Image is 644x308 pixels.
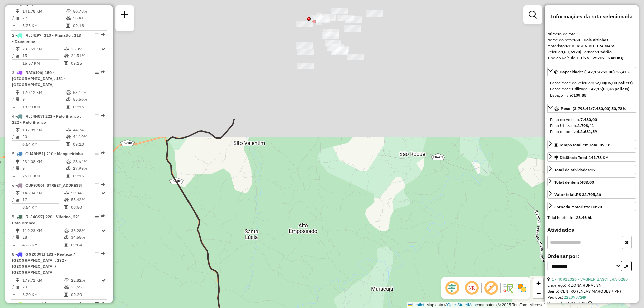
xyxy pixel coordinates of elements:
[66,97,71,101] i: % de utilização da cubagem
[407,302,547,308] div: Map data © contributors,© 2025 TomTom, Microsoft
[577,123,594,128] strong: 3.798,41
[22,227,64,234] td: 119,23 KM
[12,214,83,225] span: 7 -
[536,289,541,297] span: −
[64,278,69,282] i: % de utilização do peso
[71,196,101,203] td: 55,42%
[547,55,636,61] div: Tipo do veículo:
[602,86,629,91] strong: (03,38 pallets)
[12,70,66,87] span: 3 -
[16,97,20,101] i: Total de Atividades
[533,278,543,288] a: Zoom in
[547,104,636,113] a: Peso: (3.798,41/7.480,00) 50,78%
[12,33,81,44] span: 2 -
[550,80,633,86] div: Capacidade do veículo:
[71,277,101,284] td: 22,82%
[12,22,15,29] td: =
[101,114,105,118] em: Rota exportada
[582,295,586,299] i: Observações
[550,92,633,98] div: Espaço livre:
[22,96,66,103] td: 9
[22,242,64,248] td: 4,26 KM
[73,96,105,103] td: 55,50%
[577,31,579,36] strong: 1
[71,291,101,298] td: 09:20
[621,261,632,271] button: Ordem crescente
[25,214,43,219] span: RLJ4G97
[16,9,20,13] i: Distância Total
[101,151,105,156] em: Rota exportada
[12,183,82,188] span: 6 -
[22,284,64,290] td: 29
[66,16,71,20] i: % de utilização da cubagem
[22,173,66,179] td: 26,01 KM
[12,165,15,172] td: /
[101,302,105,306] em: Rota exportada
[64,205,68,209] i: Tempo total em rota
[12,252,75,275] span: 8 -
[483,280,499,296] span: Exibir rótulo
[559,142,610,147] span: Tempo total em rota: 09:18
[66,9,71,13] i: % de utilização do peso
[554,204,602,210] div: Jornada Motorista: 09:20
[102,47,106,51] i: Rota otimizada
[71,190,101,196] td: 59,34%
[526,8,539,21] a: Exibir filtros
[550,129,633,135] div: Peso disponível:
[102,191,106,195] i: Rota otimizada
[547,282,636,288] div: Endereço: R ZONA RURAL SN
[12,214,83,225] span: | 220 - Vitorino, 221 - Pato Branco
[573,93,586,98] strong: 109,85
[12,15,15,21] td: /
[25,1,43,6] span: QJQ6720
[12,70,66,87] span: | 150 - [GEOGRAPHIC_DATA], 151 - [GEOGRAPHIC_DATA]
[547,165,636,174] a: Total de atividades:27
[408,303,424,307] a: Leaflet
[25,70,42,75] span: RAI6196
[73,104,105,110] td: 09:16
[95,33,99,37] em: Opções
[589,155,609,160] span: 141,78 KM
[16,278,20,282] i: Distância Total
[552,276,628,282] a: 1 - 40912026 - VAGNER BASCHERA 0280
[25,252,44,257] span: GGZ0D91
[73,8,105,15] td: 50,78%
[12,252,75,275] span: | 131 - Realeza / [GEOGRAPHIC_DATA] , 132 - [GEOGRAPHIC_DATA] / [GEOGRAPHIC_DATA]
[12,284,15,290] td: /
[43,183,82,188] span: | [STREET_ADDRESS]
[554,192,601,198] div: Valor total:
[547,190,636,199] a: Valor total:R$ 33.795,36
[64,285,69,289] i: % de utilização da cubagem
[95,252,99,256] em: Opções
[66,174,70,178] i: Tempo total em rota
[25,33,41,38] span: RLJ4I97
[547,252,636,260] label: Ordenar por:
[562,49,580,54] strong: QJQ6720
[101,183,105,187] em: Rota exportada
[22,291,64,298] td: 6,20 KM
[12,114,82,125] span: | 221 - Pato Branco , 222 - Pato Branco
[71,46,101,52] td: 25,39%
[71,234,101,241] td: 34,55%
[547,300,636,306] div: Valor total: R$ 525,27
[550,86,633,92] div: Capacidade Utilizada:
[580,129,597,134] strong: 3.681,59
[547,31,636,37] div: Número da rota:
[547,177,636,186] a: Total de itens:483,00
[22,277,64,284] td: 179,71 KM
[101,33,105,37] em: Rota exportada
[577,55,623,60] strong: F. Fixa - 252Cx - 7480Kg
[22,89,66,96] td: 170,12 KM
[12,204,15,211] td: =
[605,80,633,85] strong: (06,00 pallets)
[16,166,20,170] i: Total de Atividades
[12,1,82,6] span: 1 -
[64,229,69,233] i: % de utilização do peso
[12,291,15,298] td: =
[71,52,101,59] td: 24,51%
[547,67,636,76] a: Capacidade: (142,15/252,00) 56,41%
[43,1,82,6] span: | 160 - Dois Vizinhos
[71,242,101,248] td: 09:04
[66,90,71,95] i: % de utilização do peso
[588,301,613,306] span: Exibir todos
